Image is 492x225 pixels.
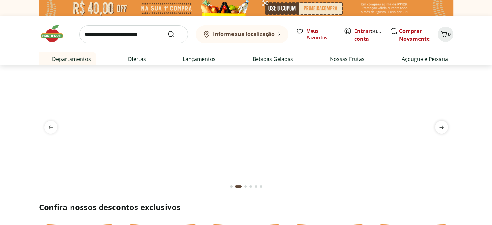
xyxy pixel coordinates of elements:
button: Informe sua localização [196,25,288,43]
span: 0 [448,31,451,37]
a: Bebidas Geladas [253,55,293,63]
button: Go to page 1 from fs-carousel [229,179,234,194]
button: Submit Search [167,30,183,38]
button: next [430,121,453,134]
h2: Confira nossos descontos exclusivos [39,202,453,212]
span: Departamentos [44,51,91,67]
button: Go to page 5 from fs-carousel [253,179,258,194]
button: previous [39,121,62,134]
img: Hortifruti [39,24,71,43]
button: Go to page 6 from fs-carousel [258,179,264,194]
b: Informe sua localização [213,30,275,38]
input: search [79,25,188,43]
button: Carrinho [438,27,453,42]
a: Entrar [354,28,371,35]
span: Meus Favoritos [306,28,336,41]
a: Meus Favoritos [296,28,336,41]
a: Nossas Frutas [330,55,365,63]
a: Lançamentos [183,55,216,63]
button: Menu [44,51,52,67]
a: Comprar Novamente [399,28,430,42]
button: Current page from fs-carousel [234,179,243,194]
span: ou [354,27,383,43]
a: Criar conta [354,28,390,42]
button: Go to page 3 from fs-carousel [243,179,248,194]
button: Go to page 4 from fs-carousel [248,179,253,194]
a: Açougue e Peixaria [401,55,448,63]
a: Ofertas [128,55,146,63]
